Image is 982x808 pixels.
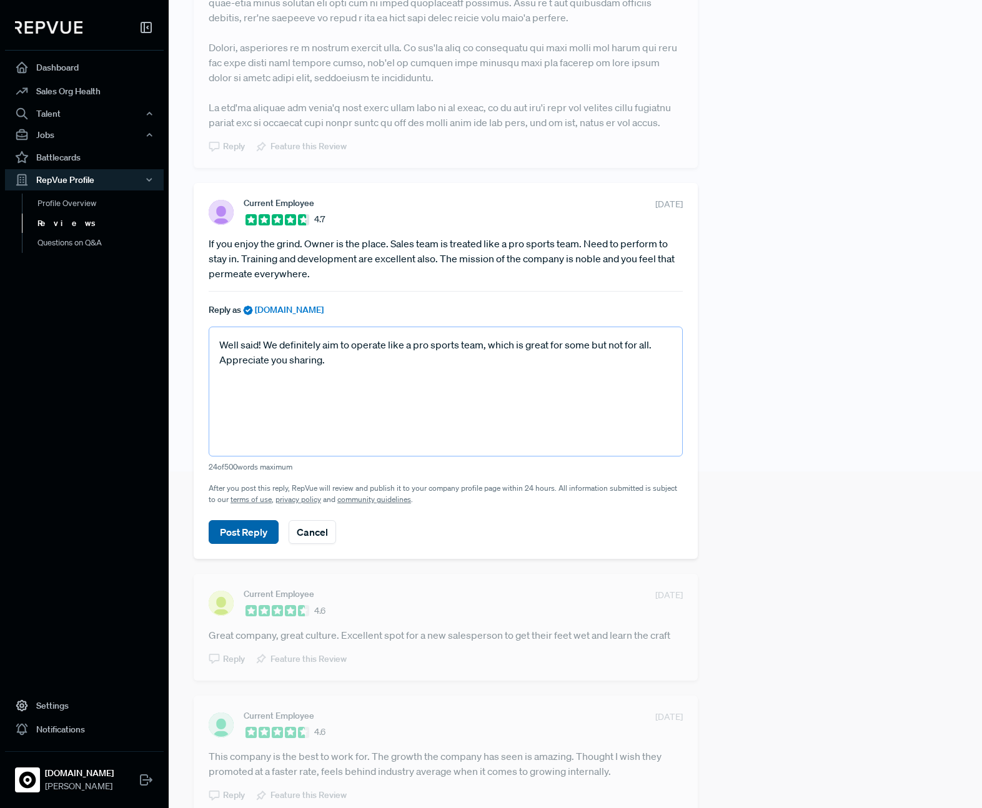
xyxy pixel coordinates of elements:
[5,56,164,79] a: Dashboard
[22,233,181,253] a: Questions on Q&A
[289,520,336,544] button: Cancel
[5,124,164,145] button: Jobs
[5,169,164,190] button: RepVue Profile
[209,461,683,473] p: 24 of 500 words maximum
[209,236,683,281] article: If you enjoy the grind. Owner is the place. Sales team is treated like a pro sports team. Need to...
[17,770,37,790] img: Owner.com
[5,694,164,717] a: Settings
[5,79,164,103] a: Sales Org Health
[275,494,321,505] a: privacy policy
[22,214,181,234] a: Reviews
[5,145,164,169] a: Battlecards
[231,494,272,505] a: terms of use
[22,194,181,214] a: Profile Overview
[15,21,82,34] img: RepVue
[209,304,241,315] span: Reply as
[314,213,325,226] span: 4.7
[209,520,279,544] button: Post Reply
[209,483,683,505] p: After you post this reply, RepVue will review and publish it to your company profile page within ...
[45,780,114,793] span: [PERSON_NAME]
[5,103,164,124] button: Talent
[45,767,114,780] strong: [DOMAIN_NAME]
[5,717,164,741] a: Notifications
[655,198,683,211] span: [DATE]
[337,494,411,505] a: community guidelines
[5,751,164,798] a: Owner.com[DOMAIN_NAME][PERSON_NAME]
[255,304,324,315] span: [DOMAIN_NAME]
[244,198,314,208] span: Current Employee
